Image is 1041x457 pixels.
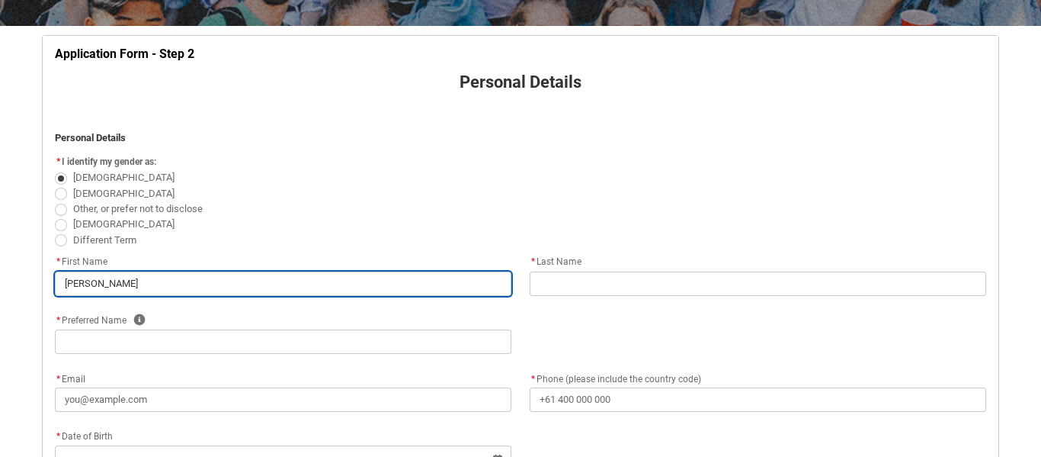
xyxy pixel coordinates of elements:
[56,431,60,442] abbr: required
[55,369,91,386] label: Email
[73,172,175,183] span: [DEMOGRAPHIC_DATA]
[55,47,194,61] strong: Application Form - Step 2
[460,72,581,92] strong: Personal Details
[56,315,60,326] abbr: required
[531,374,535,385] abbr: required
[530,369,707,386] label: Phone (please include the country code)
[56,256,60,267] abbr: required
[55,315,127,326] span: Preferred Name
[62,156,156,167] span: I identify my gender as:
[530,256,581,267] span: Last Name
[56,156,60,167] abbr: required
[73,203,203,214] span: Other, or prefer not to disclose
[73,188,175,199] span: [DEMOGRAPHIC_DATA]
[56,374,60,385] abbr: required
[73,234,136,246] span: Different Term
[531,256,535,267] abbr: required
[530,388,986,412] input: +61 400 000 000
[55,431,113,442] span: Date of Birth
[55,132,126,143] strong: Personal Details
[55,256,107,267] span: First Name
[55,388,511,412] input: you@example.com
[73,218,175,230] span: [DEMOGRAPHIC_DATA]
